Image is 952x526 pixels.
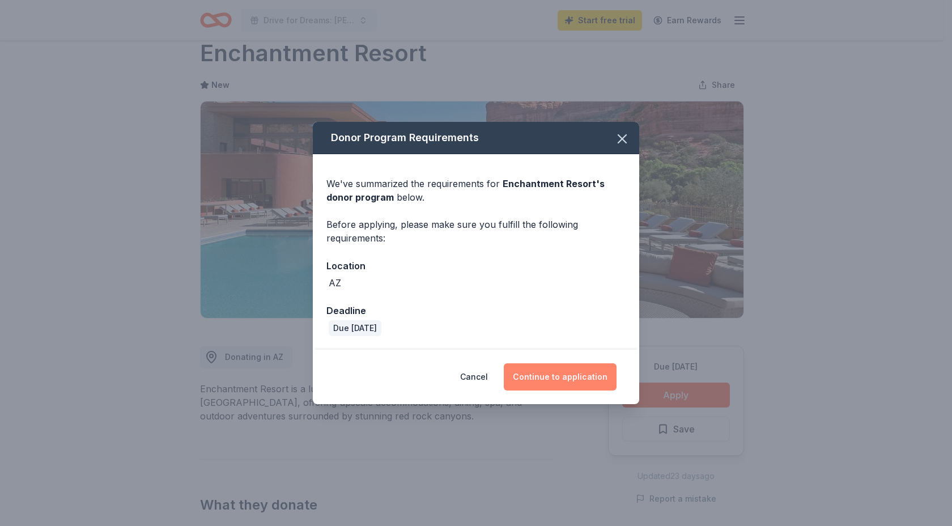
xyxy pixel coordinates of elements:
[329,320,381,336] div: Due [DATE]
[326,218,626,245] div: Before applying, please make sure you fulfill the following requirements:
[460,363,488,391] button: Cancel
[326,258,626,273] div: Location
[326,303,626,318] div: Deadline
[326,177,626,204] div: We've summarized the requirements for below.
[504,363,617,391] button: Continue to application
[313,122,639,154] div: Donor Program Requirements
[329,276,341,290] div: AZ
